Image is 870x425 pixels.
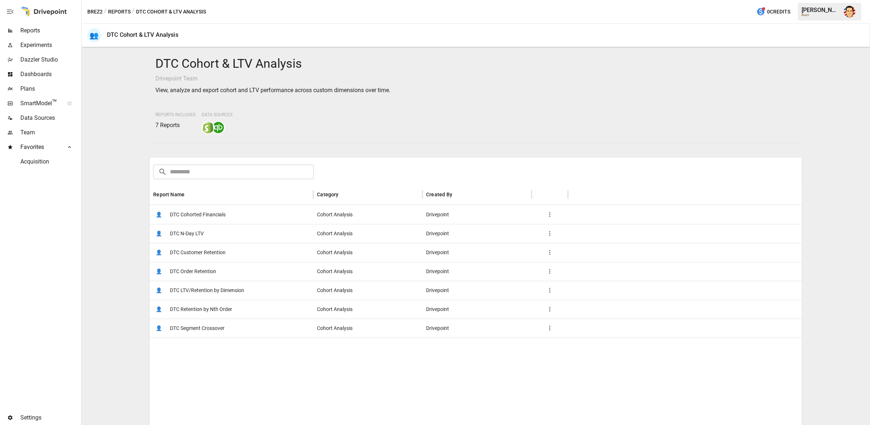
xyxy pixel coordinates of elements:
div: Cohort Analysis [313,300,422,319]
button: Sort [339,189,350,200]
div: Brez2 [802,13,839,17]
div: Report Name [153,192,184,197]
div: Drivepoint [422,243,532,262]
div: Cohort Analysis [313,205,422,224]
div: Cohort Analysis [313,319,422,338]
span: DTC N-Day LTV [170,224,204,243]
span: Experiments [20,41,80,50]
p: Drivepoint Team [155,74,796,83]
div: Category [317,192,338,197]
p: View, analyze and export cohort and LTV performance across custom dimensions over time. [155,86,796,95]
div: [PERSON_NAME] [802,7,839,13]
span: Data Sources [202,112,233,117]
span: Team [20,128,80,137]
img: shopify [202,122,214,133]
p: 7 Reports [155,121,196,130]
span: Plans [20,84,80,93]
button: Sort [453,189,463,200]
span: DTC Segment Crossover [170,319,225,338]
span: 0 Credits [767,7,790,16]
div: Cohort Analysis [313,281,422,300]
button: 0Credits [754,5,793,19]
span: DTC Order Retention [170,262,216,281]
div: Drivepoint [422,281,532,300]
span: DTC Retention by Nth Order [170,300,232,319]
span: Reports [20,26,80,35]
span: SmartModel [20,99,59,108]
h4: DTC Cohort & LTV Analysis [155,56,796,71]
span: Settings [20,413,80,422]
div: DTC Cohort & LTV Analysis [107,31,178,38]
span: Reports Included [155,112,196,117]
span: 👤 [153,304,164,315]
span: Data Sources [20,114,80,122]
div: Cohort Analysis [313,262,422,281]
span: Favorites [20,143,59,151]
span: Dashboards [20,70,80,79]
span: DTC Customer Retention [170,243,226,262]
div: Cohort Analysis [313,243,422,262]
div: / [104,7,107,16]
div: / [132,7,135,16]
button: Brez2 [87,7,103,16]
div: Drivepoint [422,262,532,281]
img: quickbooks [212,122,224,133]
div: Cohort Analysis [313,224,422,243]
div: Drivepoint [422,224,532,243]
div: Drivepoint [422,300,532,319]
span: 👤 [153,228,164,239]
button: Reports [108,7,131,16]
span: DTC LTV/Retention by Dimension [170,281,244,300]
span: 👤 [153,209,164,220]
span: Dazzler Studio [20,55,80,64]
img: Austin Gardner-Smith [844,6,855,17]
span: ™ [52,98,57,107]
span: 👤 [153,323,164,334]
span: DTC Cohorted Financials [170,205,226,224]
span: Acquisition [20,157,80,166]
div: Drivepoint [422,319,532,338]
span: 👤 [153,285,164,296]
button: Sort [185,189,195,200]
span: 👤 [153,266,164,277]
div: Created By [426,192,452,197]
div: Drivepoint [422,205,532,224]
div: 👥 [87,28,101,42]
span: 👤 [153,247,164,258]
button: Austin Gardner-Smith [839,1,860,22]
